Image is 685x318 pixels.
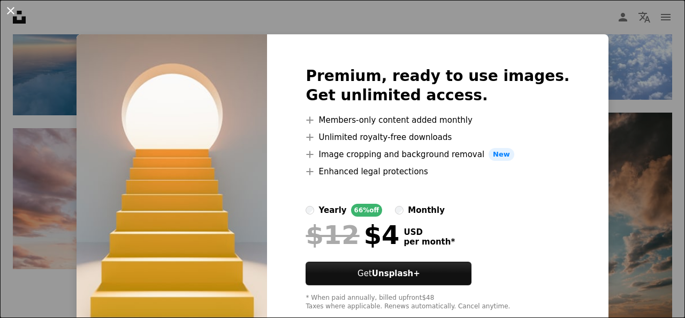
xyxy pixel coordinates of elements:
[306,221,399,249] div: $4
[306,148,569,161] li: Image cropping and background removal
[318,204,346,217] div: yearly
[404,237,455,247] span: per month *
[306,206,314,215] input: yearly66%off
[306,221,359,249] span: $12
[306,66,569,105] h2: Premium, ready to use images. Get unlimited access.
[306,165,569,178] li: Enhanced legal protections
[306,131,569,144] li: Unlimited royalty-free downloads
[306,114,569,127] li: Members-only content added monthly
[306,262,471,285] button: GetUnsplash+
[395,206,404,215] input: monthly
[408,204,445,217] div: monthly
[404,227,455,237] span: USD
[306,294,569,311] div: * When paid annually, billed upfront $48 Taxes where applicable. Renews automatically. Cancel any...
[372,269,420,278] strong: Unsplash+
[489,148,514,161] span: New
[351,204,383,217] div: 66% off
